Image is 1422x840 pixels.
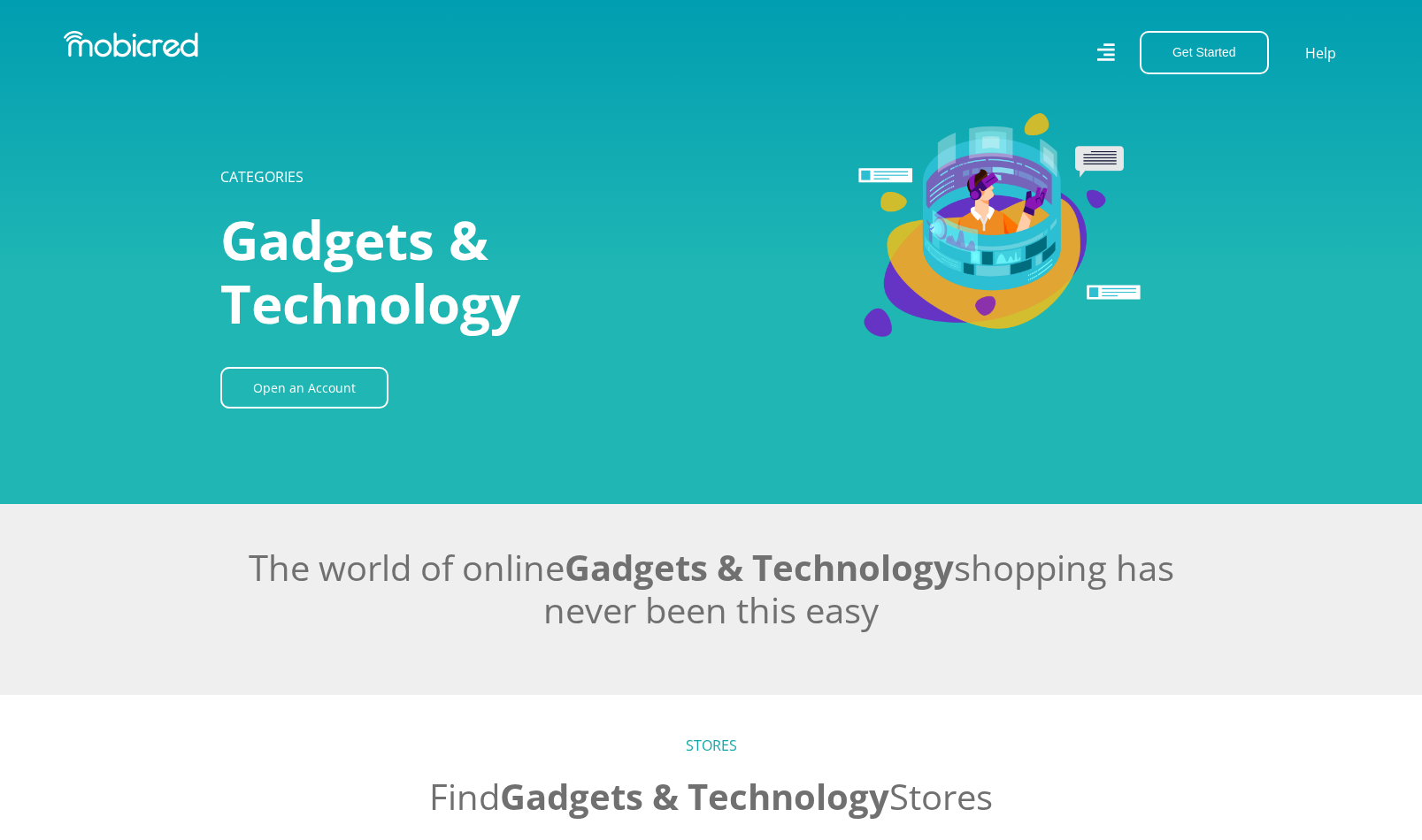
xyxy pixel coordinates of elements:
img: Mobicred [64,31,198,57]
button: Get Started [1140,31,1269,74]
a: Help [1304,42,1337,65]
a: CATEGORIES [220,167,304,187]
h2: Find Stores [220,775,1203,818]
span: Gadgets & Technology [220,203,520,340]
span: Gadgets & Technology [500,772,889,821]
img: Gadgets & Technology [641,105,1203,347]
a: Open an Account [220,367,388,409]
h5: STORES [220,737,1203,754]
